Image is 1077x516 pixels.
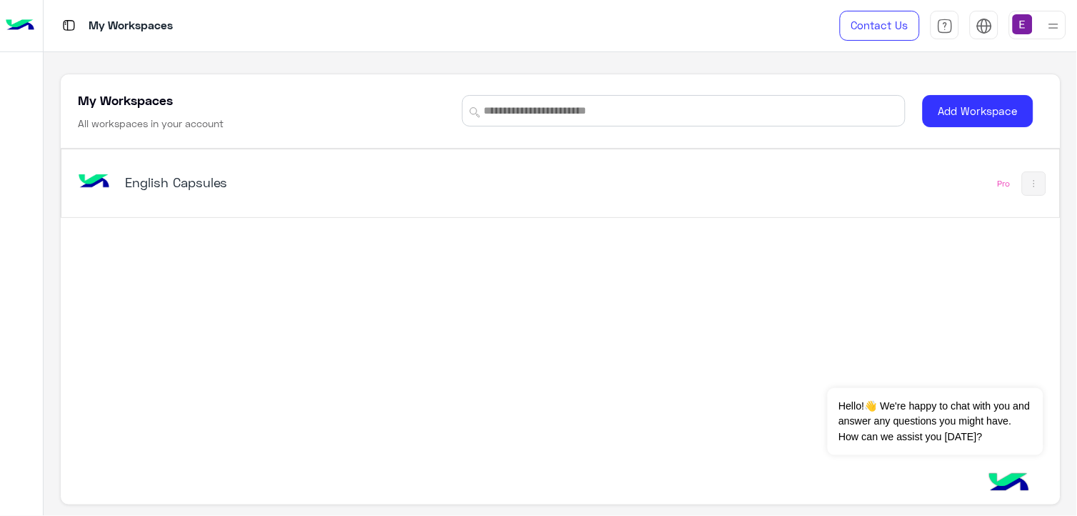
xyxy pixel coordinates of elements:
img: profile [1045,17,1063,35]
span: Hello!👋 We're happy to chat with you and answer any questions you might have. How can we assist y... [828,388,1043,455]
a: tab [931,11,959,41]
img: tab [976,18,993,34]
h5: English Capsules [125,174,475,191]
p: My Workspaces [89,16,173,36]
img: userImage [1013,14,1033,34]
img: bot image [75,163,114,202]
h6: All workspaces in your account [78,116,224,131]
h5: My Workspaces [78,91,173,109]
button: Add Workspace [923,95,1033,127]
img: hulul-logo.png [984,459,1034,509]
a: Contact Us [840,11,920,41]
img: tab [60,16,78,34]
div: Pro [998,178,1011,189]
img: Logo [6,11,34,41]
img: tab [937,18,953,34]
